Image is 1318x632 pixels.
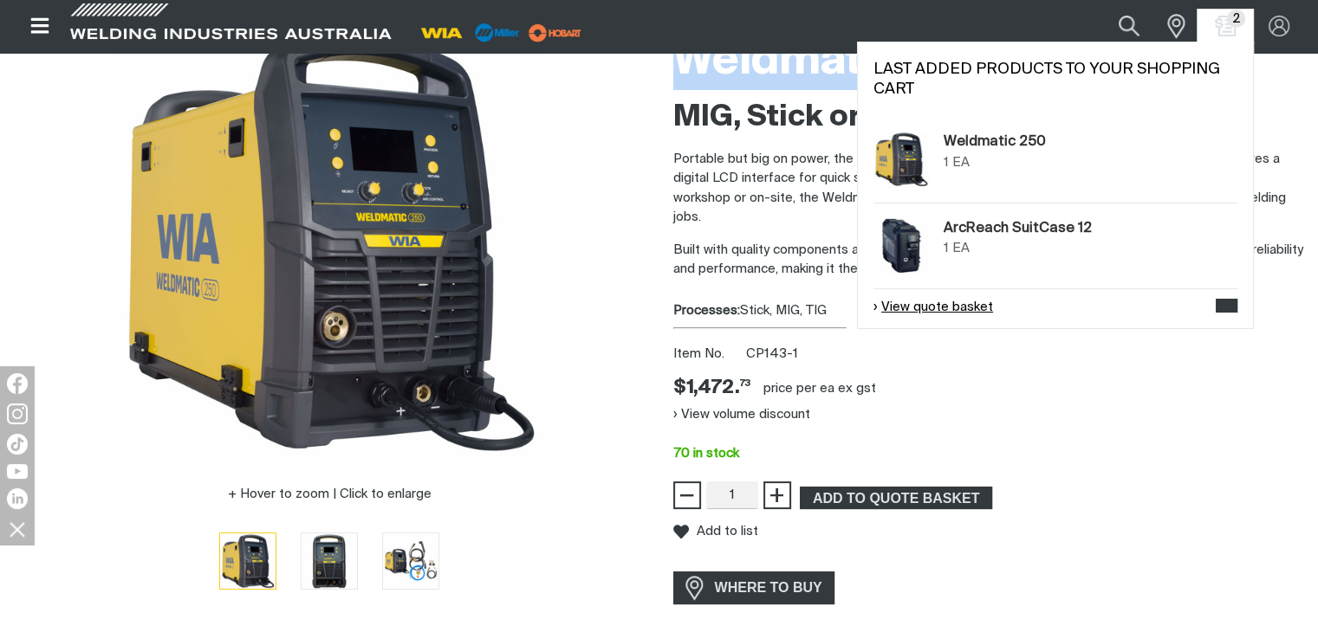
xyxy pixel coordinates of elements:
[944,132,1046,152] a: Weldmatic 250
[740,378,750,388] sup: 73
[704,574,834,602] span: WHERE TO BUY
[673,304,740,317] strong: Processes:
[873,298,993,318] a: View quote basket
[673,99,1305,280] div: Built with quality components and manufactured with 3 years warranty, the Weldmatic 250 offers re...
[220,533,276,589] img: Weldmatic 250
[673,34,1305,90] h1: Weldmatic 250
[873,218,929,274] img: ArcReach SuitCase 12
[7,403,28,424] img: Instagram
[673,150,1305,228] p: Portable but big on power, the Weldmatic 250 is capable of MIG, TIG and Stick welding and feature...
[673,571,835,603] a: WHERE TO BUY
[944,156,949,169] span: 1
[697,524,758,538] span: Add to list
[673,401,810,429] button: View volume discount
[769,480,785,510] span: +
[7,488,28,509] img: LinkedIn
[746,347,798,360] span: CP143-1
[673,345,743,364] span: Item No.
[952,153,970,173] div: EA
[944,242,949,255] span: 1
[673,301,1305,321] div: Stick, MIG, TIG
[7,373,28,394] img: Facebook
[673,447,739,460] span: 70 in stock
[218,484,442,505] button: Hover to zoom | Click to enlarge
[678,480,695,510] span: −
[952,239,970,259] div: EA
[838,380,876,397] div: ex gst
[763,380,834,397] div: price per EA
[7,434,28,455] img: TikTok
[800,487,992,509] button: Add Weldmatic 250 to the shopping cart
[673,524,758,539] button: Add to list
[382,532,439,590] button: Go to slide 3
[7,464,28,479] img: YouTube
[523,20,587,46] img: miller
[302,533,357,589] img: Weldmatic 250
[873,132,929,187] img: Weldmatic 250
[673,99,1305,137] h2: MIG, Stick or TIG Weld with Ease
[1077,7,1158,46] input: Product name or item number...
[673,376,750,401] span: $1,472.
[1227,10,1245,28] span: 2
[3,514,32,544] img: hide socials
[802,487,990,509] span: ADD TO QUOTE BASKET
[873,60,1237,100] h2: Last added products to your shopping cart
[383,533,438,589] img: Weldmatic 250
[113,25,546,458] img: Weldmatic 250
[219,532,276,590] button: Go to slide 1
[1211,16,1239,36] a: Shopping cart (2 product(s))
[1100,7,1159,46] button: Search products
[944,218,1092,239] a: ArcReach SuitCase 12
[673,376,750,401] div: Price
[301,532,358,590] button: Go to slide 2
[523,26,587,39] a: miller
